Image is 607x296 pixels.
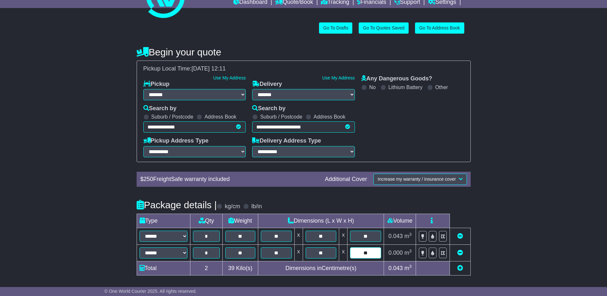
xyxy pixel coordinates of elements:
span: Increase my warranty / insurance cover [378,177,456,182]
label: kg/cm [225,203,240,210]
td: Volume [384,214,416,228]
label: Pickup Address Type [143,137,209,144]
span: 0.000 [388,250,403,256]
label: Any Dangerous Goods? [361,75,432,82]
button: Increase my warranty / insurance cover [373,174,467,185]
label: Pickup [143,81,170,88]
td: Kilo(s) [222,261,258,275]
label: Address Book [314,114,346,120]
span: [DATE] 12:11 [192,65,226,72]
a: Use My Address [213,75,246,80]
td: Type [137,214,190,228]
label: Address Book [204,114,236,120]
a: Go To Drafts [319,22,352,34]
td: Dimensions (L x W x H) [258,214,384,228]
label: Suburb / Postcode [260,114,302,120]
td: Total [137,261,190,275]
label: Suburb / Postcode [151,114,194,120]
label: Delivery Address Type [252,137,321,144]
td: Weight [222,214,258,228]
label: Search by [252,105,285,112]
span: m [404,265,412,271]
div: Additional Cover [322,176,370,183]
a: Add new item [457,265,463,271]
h4: Begin your quote [137,47,471,57]
td: x [294,244,303,261]
span: m [404,250,412,256]
a: Remove this item [457,233,463,239]
div: Pickup Local Time: [140,65,467,72]
a: Go To Address Book [415,22,464,34]
span: 0.043 [388,265,403,271]
label: No [369,84,376,90]
span: 39 [228,265,235,271]
sup: 3 [409,249,412,253]
div: $ FreightSafe warranty included [137,176,322,183]
span: 250 [144,176,153,182]
span: 0.043 [388,233,403,239]
label: Other [435,84,448,90]
sup: 3 [409,232,412,237]
label: lb/in [251,203,262,210]
span: m [404,233,412,239]
label: Search by [143,105,177,112]
td: Qty [190,214,222,228]
td: Dimensions in Centimetre(s) [258,261,384,275]
td: x [294,228,303,244]
td: 2 [190,261,222,275]
a: Remove this item [457,250,463,256]
label: Delivery [252,81,282,88]
td: x [339,244,347,261]
sup: 3 [409,264,412,269]
span: © One World Courier 2025. All rights reserved. [104,289,197,294]
label: Lithium Battery [388,84,423,90]
h4: Package details | [137,200,217,210]
a: Go To Quotes Saved [359,22,409,34]
td: x [339,228,347,244]
a: Use My Address [322,75,355,80]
